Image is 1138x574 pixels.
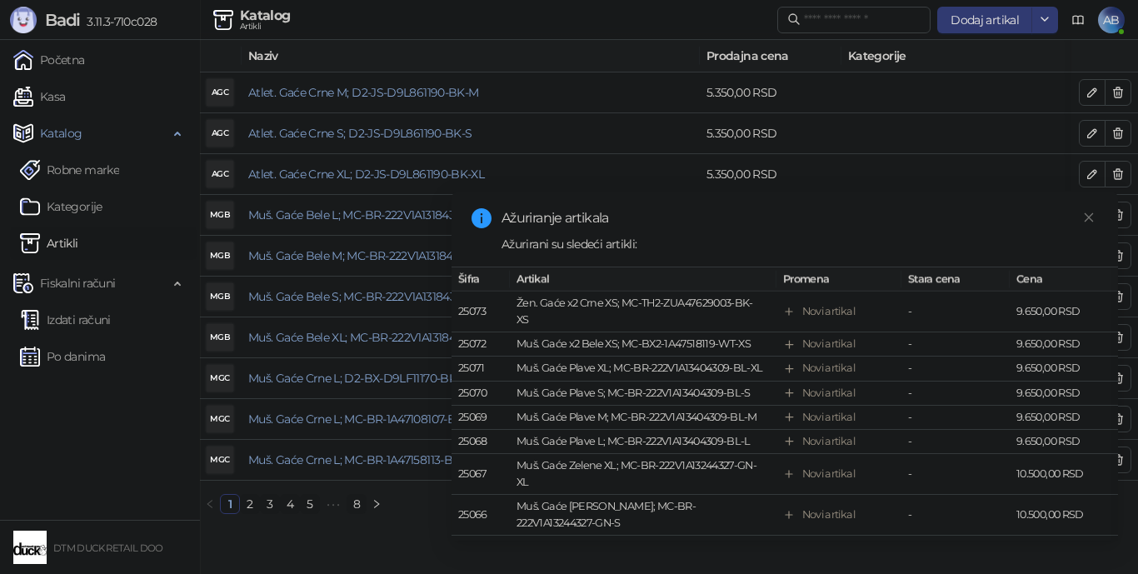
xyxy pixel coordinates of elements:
[510,267,776,292] th: Artikal
[248,207,500,222] a: Muš. Gaće Bele L; MC-BR-222V1A13184305-WT-L
[320,494,347,514] span: •••
[452,332,510,357] td: 25072
[367,494,387,514] button: right
[802,409,855,426] div: Novi artikal
[700,113,841,154] td: 5.350,00 RSD
[248,412,473,427] a: Muš. Gaće Crne L; MC-BR-1A47108107-BK-L
[261,495,279,513] a: 3
[207,324,233,351] div: MGB
[802,466,855,482] div: Novi artikal
[248,85,478,100] a: Atlet. Gaće Crne M; D2-JS-D9L861190-BK-M
[951,12,1019,27] span: Dodaj artikal
[700,40,841,72] th: Prodajna cena
[248,289,502,304] a: Muš. Gaće Bele S; MC-BR-222V1A13184305-WT-S
[207,406,233,432] div: MGC
[802,384,855,401] div: Novi artikal
[20,233,40,253] img: Artikli
[13,80,65,113] a: Kasa
[53,542,163,554] small: DTM DUCK RETAIL DOO
[1010,267,1118,292] th: Cena
[242,399,700,440] td: Muš. Gaće Crne L; MC-BR-1A47108107-BK-L
[802,303,855,320] div: Novi artikal
[347,495,366,513] a: 8
[13,43,85,77] a: Početna
[200,494,220,514] button: left
[242,40,700,72] th: Naziv
[510,381,776,405] td: Muš. Gaće Plave S; MC-BR-222V1A13404309-BL-S
[1010,430,1118,454] td: 9.650,00 RSD
[248,371,467,386] a: Muš. Gaće Crne L; D2-BX-D9LF11170-BK-L
[901,357,1010,381] td: -
[901,406,1010,430] td: -
[452,430,510,454] td: 25068
[45,10,80,30] span: Badi
[452,454,510,495] td: 25067
[901,430,1010,454] td: -
[80,14,157,29] span: 3.11.3-710c028
[367,494,387,514] li: Sledeća strana
[242,277,700,317] td: Muš. Gaće Bele S; MC-BR-222V1A13184305-WT-S
[901,454,1010,495] td: -
[802,507,855,523] div: Novi artikal
[10,7,37,33] img: Logo
[40,267,115,300] span: Fiskalni računi
[1010,406,1118,430] td: 9.650,00 RSD
[207,447,233,473] div: MGC
[207,365,233,392] div: MGC
[347,494,367,514] li: 8
[260,494,280,514] li: 3
[220,494,240,514] li: 1
[200,494,220,514] li: Prethodna strana
[1010,381,1118,405] td: 9.650,00 RSD
[1080,208,1098,227] a: Close
[1098,7,1125,33] span: AB
[300,494,320,514] li: 5
[901,332,1010,357] td: -
[510,406,776,430] td: Muš. Gaće Plave M; MC-BR-222V1A13404309-BL-M
[776,267,901,292] th: Promena
[510,430,776,454] td: Muš. Gaće Plave L; MC-BR-222V1A13404309-BL-L
[248,167,484,182] a: Atlet. Gaće Crne XL; D2-JS-D9L861190-BK-XL
[240,9,291,22] div: Katalog
[242,317,700,358] td: Muš. Gaće Bele XL; MC-BR-222V1A13184305-WT-XL
[242,358,700,399] td: Muš. Gaće Crne L; D2-BX-D9LF11170-BK-L
[248,126,472,141] a: Atlet. Gaće Crne S; D2-JS-D9L861190-BK-S
[1065,7,1091,33] a: Dokumentacija
[207,242,233,269] div: MGB
[301,495,319,513] a: 5
[207,283,233,310] div: MGB
[20,340,105,373] a: Po danima
[937,7,1032,33] button: Dodaj artikal
[1010,332,1118,357] td: 9.650,00 RSD
[452,292,510,332] td: 25073
[241,495,259,513] a: 2
[901,381,1010,405] td: -
[20,227,78,260] a: ArtikliArtikli
[1083,212,1095,223] span: close
[372,499,382,509] span: right
[452,495,510,536] td: 25066
[242,236,700,277] td: Muš. Gaće Bele M; MC-BR-222V1A13184305-WT-M
[248,248,508,263] a: Muš. Gaće Bele M; MC-BR-222V1A13184305-WT-M
[901,495,1010,536] td: -
[320,494,347,514] li: Sledećih 5 Strana
[901,267,1010,292] th: Stara cena
[1010,495,1118,536] td: 10.500,00 RSD
[248,330,514,345] a: Muš. Gaće Bele XL; MC-BR-222V1A13184305-WT-XL
[20,190,102,223] a: Kategorije
[510,454,776,495] td: Muš. Gaće Zelene XL; MC-BR-222V1A13244327-GN-XL
[242,113,700,154] td: Atlet. Gaće Crne S; D2-JS-D9L861190-BK-S
[221,495,239,513] a: 1
[207,120,233,147] div: AGC
[248,452,470,467] a: Muš. Gaće Crne L; MC-BR-1A47158113-BK-L
[700,154,841,195] td: 5.350,00 RSD
[40,117,82,150] span: Katalog
[802,433,855,450] div: Novi artikal
[281,495,299,513] a: 4
[502,235,1098,253] div: Ažurirani su sledeći artikli:
[280,494,300,514] li: 4
[510,292,776,332] td: Žen. Gaće x2 Crne XS; MC-TH2-ZUA47629003-BK-XS
[240,494,260,514] li: 2
[510,332,776,357] td: Muš. Gaće x2 Bele XS; MC-BX2-1A47518119-WT-XS
[207,202,233,228] div: MGB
